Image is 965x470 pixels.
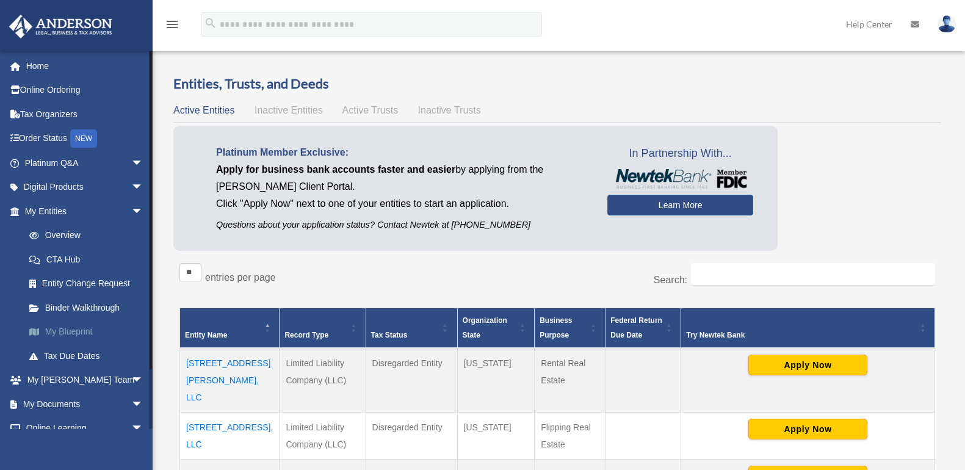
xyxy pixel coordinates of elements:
span: Active Entities [173,105,234,115]
a: menu [165,21,179,32]
a: Digital Productsarrow_drop_down [9,175,162,200]
a: Online Ordering [9,78,162,103]
img: User Pic [938,15,956,33]
span: arrow_drop_down [131,199,156,224]
span: arrow_drop_down [131,175,156,200]
span: Federal Return Due Date [610,316,662,339]
a: Tax Due Dates [17,344,162,368]
a: Platinum Q&Aarrow_drop_down [9,151,162,175]
p: Platinum Member Exclusive: [216,144,589,161]
span: Business Purpose [540,316,572,339]
th: Record Type: Activate to sort [280,308,366,349]
i: search [204,16,217,30]
td: Rental Real Estate [535,348,605,413]
button: Apply Now [748,355,867,375]
td: [US_STATE] [457,413,535,460]
a: My [PERSON_NAME] Teamarrow_drop_down [9,368,162,392]
div: NEW [70,129,97,148]
span: Inactive Trusts [418,105,481,115]
th: Entity Name: Activate to invert sorting [180,308,280,349]
th: Tax Status: Activate to sort [366,308,457,349]
a: Online Learningarrow_drop_down [9,416,162,441]
span: Organization State [463,316,507,339]
label: Search: [654,275,687,285]
a: Overview [17,223,156,248]
h3: Entities, Trusts, and Deeds [173,74,941,93]
a: Home [9,54,162,78]
a: CTA Hub [17,247,162,272]
button: Apply Now [748,419,867,439]
p: Click "Apply Now" next to one of your entities to start an application. [216,195,589,212]
label: entries per page [205,272,276,283]
span: Entity Name [185,331,227,339]
span: Apply for business bank accounts faster and easier [216,164,455,175]
th: Try Newtek Bank : Activate to sort [681,308,935,349]
img: NewtekBankLogoSM.png [613,169,747,189]
a: Learn More [607,195,753,215]
td: Flipping Real Estate [535,413,605,460]
span: Record Type [284,331,328,339]
span: Active Trusts [342,105,399,115]
div: Try Newtek Bank [686,328,916,342]
td: [US_STATE] [457,348,535,413]
th: Organization State: Activate to sort [457,308,535,349]
th: Business Purpose: Activate to sort [535,308,605,349]
span: Tax Status [371,331,408,339]
span: Inactive Entities [255,105,323,115]
p: by applying from the [PERSON_NAME] Client Portal. [216,161,589,195]
span: In Partnership With... [607,144,753,164]
span: arrow_drop_down [131,151,156,176]
td: Disregarded Entity [366,413,457,460]
td: Limited Liability Company (LLC) [280,413,366,460]
span: arrow_drop_down [131,392,156,417]
a: Order StatusNEW [9,126,162,151]
th: Federal Return Due Date: Activate to sort [605,308,681,349]
a: My Documentsarrow_drop_down [9,392,162,416]
td: Limited Liability Company (LLC) [280,348,366,413]
td: Disregarded Entity [366,348,457,413]
td: [STREET_ADDRESS], LLC [180,413,280,460]
td: [STREET_ADDRESS][PERSON_NAME], LLC [180,348,280,413]
a: My Blueprint [17,320,162,344]
a: Entity Change Request [17,272,162,296]
a: Tax Organizers [9,102,162,126]
img: Anderson Advisors Platinum Portal [5,15,116,38]
a: Binder Walkthrough [17,295,162,320]
p: Questions about your application status? Contact Newtek at [PHONE_NUMBER] [216,217,589,233]
span: arrow_drop_down [131,368,156,393]
i: menu [165,17,179,32]
a: My Entitiesarrow_drop_down [9,199,162,223]
span: arrow_drop_down [131,416,156,441]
